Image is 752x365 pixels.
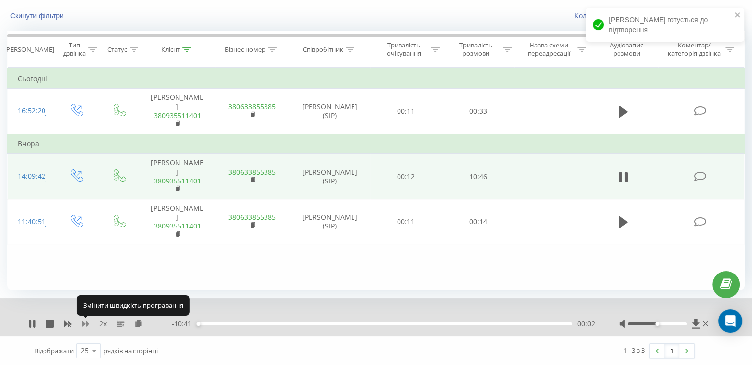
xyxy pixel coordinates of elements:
[154,111,201,120] a: 380935511401
[451,41,500,58] div: Тривалість розмови
[8,69,745,89] td: Сьогодні
[442,89,514,134] td: 00:33
[18,212,44,231] div: 11:40:51
[598,41,656,58] div: Аудіозапис розмови
[664,344,679,358] a: 1
[81,346,88,356] div: 25
[140,154,215,199] td: [PERSON_NAME]
[140,89,215,134] td: [PERSON_NAME]
[172,319,197,329] span: - 10:41
[8,134,745,154] td: Вчора
[575,11,745,20] a: Коли дані можуть відрізнятися вiд інших систем
[586,8,744,42] div: [PERSON_NAME] готується до відтворення
[442,154,514,199] td: 10:46
[290,154,370,199] td: [PERSON_NAME] (SIP)
[225,46,265,54] div: Бізнес номер
[154,221,201,230] a: 380935511401
[523,41,575,58] div: Назва схеми переадресації
[228,167,276,177] a: 380633855385
[734,11,741,20] button: close
[228,212,276,222] a: 380633855385
[154,176,201,185] a: 380935511401
[62,41,86,58] div: Тип дзвінка
[34,346,74,355] span: Відображати
[228,102,276,111] a: 380633855385
[18,101,44,121] div: 16:52:20
[665,41,723,58] div: Коментар/категорія дзвінка
[4,46,54,54] div: [PERSON_NAME]
[77,295,190,315] div: Змінити швидкість програвання
[140,199,215,245] td: [PERSON_NAME]
[290,199,370,245] td: [PERSON_NAME] (SIP)
[718,309,742,333] div: Open Intercom Messenger
[303,46,343,54] div: Співробітник
[107,46,127,54] div: Статус
[7,11,69,20] button: Скинути фільтри
[18,167,44,186] div: 14:09:42
[161,46,180,54] div: Клієнт
[442,199,514,245] td: 00:14
[379,41,429,58] div: Тривалість очікування
[370,199,442,245] td: 00:11
[655,322,659,326] div: Accessibility label
[370,89,442,134] td: 00:11
[99,319,107,329] span: 2 x
[577,319,595,329] span: 00:02
[370,154,442,199] td: 00:12
[103,346,158,355] span: рядків на сторінці
[196,322,200,326] div: Accessibility label
[290,89,370,134] td: [PERSON_NAME] (SIP)
[623,345,645,355] div: 1 - 3 з 3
